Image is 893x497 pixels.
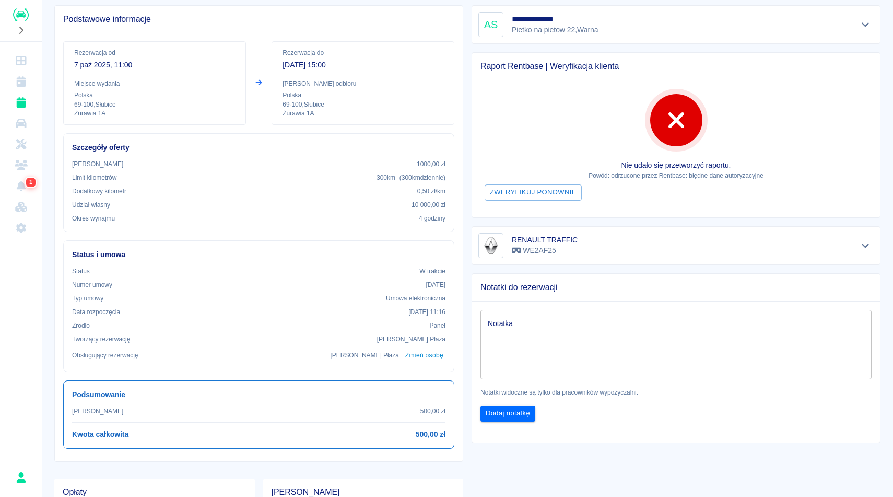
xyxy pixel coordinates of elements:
a: Serwisy [4,134,38,155]
p: [PERSON_NAME] [72,159,123,169]
button: Zweryfikuj ponownie [485,184,582,201]
p: 4 godziny [419,214,445,223]
p: Obsługujący rezerwację [72,351,138,360]
p: 69-100 , Słubice [283,100,443,109]
p: W trakcie [419,267,445,276]
p: Pietko na pietow 22 , Warna [512,25,600,36]
p: Tworzący rezerwację [72,334,130,344]
p: 10 000,00 zł [412,200,445,210]
p: [DATE] 11:16 [408,307,445,317]
p: Żurawia 1A [74,109,235,118]
p: Dodatkowy kilometr [72,187,126,196]
p: 1000,00 zł [417,159,445,169]
p: Rezerwacja od [74,48,235,57]
h6: Kwota całkowita [72,429,128,440]
span: Raport Rentbase | Weryfikacja klienta [480,61,872,72]
div: AS [478,12,503,37]
p: Miejsce wydania [74,79,235,88]
a: Flota [4,113,38,134]
p: Powód: odrzucone przez Rentbase: błędne dane autoryzacyjne [480,171,872,180]
a: Kalendarz [4,71,38,92]
p: Typ umowy [72,294,103,303]
p: [PERSON_NAME] Płaza [331,351,399,360]
button: Rozwiń nawigację [13,24,29,37]
h6: Szczegóły oferty [72,142,445,153]
p: Nie udało się przetworzyć raportu. [480,160,872,171]
button: Pokaż szczegóły [857,17,874,32]
h6: RENAULT TRAFFIC [512,235,578,245]
a: Dashboard [4,50,38,71]
p: Żrodło [72,321,90,330]
span: 1 [27,177,34,188]
p: 300 km [377,173,445,182]
p: 500,00 zł [420,407,445,416]
a: Rezerwacje [4,92,38,113]
p: Status [72,267,90,276]
h6: Podsumowanie [72,389,445,400]
p: 69-100 , Słubice [74,100,235,109]
span: Podstawowe informacje [63,14,454,25]
button: Dodaj notatkę [480,406,535,422]
a: Klienci [4,155,38,176]
p: Umowa elektroniczna [386,294,445,303]
span: Notatki do rezerwacji [480,282,872,293]
p: Udział własny [72,200,110,210]
p: Notatki widoczne są tylko dla pracowników wypożyczalni. [480,388,872,397]
p: [PERSON_NAME] odbioru [283,79,443,88]
h6: Status i umowa [72,249,445,260]
p: Okres wynajmu [72,214,115,223]
a: Ustawienia [4,217,38,238]
button: Pokaż szczegóły [857,238,874,253]
a: Widget WWW [4,197,38,217]
p: WE2AF25 [512,245,578,256]
p: Rezerwacja do [283,48,443,57]
span: ( 300 km dziennie ) [399,174,445,181]
p: [DATE] 15:00 [283,60,443,71]
a: Powiadomienia [4,176,38,197]
p: 7 paź 2025, 11:00 [74,60,235,71]
p: Numer umowy [72,280,112,290]
p: Limit kilometrów [72,173,116,182]
p: Polska [283,90,443,100]
p: 0,50 zł /km [417,187,445,196]
p: Data rozpoczęcia [72,307,120,317]
p: [PERSON_NAME] Płaza [377,334,445,344]
p: Żurawia 1A [283,109,443,118]
p: Panel [430,321,446,330]
p: [DATE] [426,280,445,290]
img: Renthelp [13,8,29,21]
img: Image [480,235,501,256]
button: Rafał Płaza [10,467,32,489]
p: [PERSON_NAME] [72,407,123,416]
p: Polska [74,90,235,100]
button: Zmień osobę [403,348,445,363]
h6: 500,00 zł [416,429,445,440]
